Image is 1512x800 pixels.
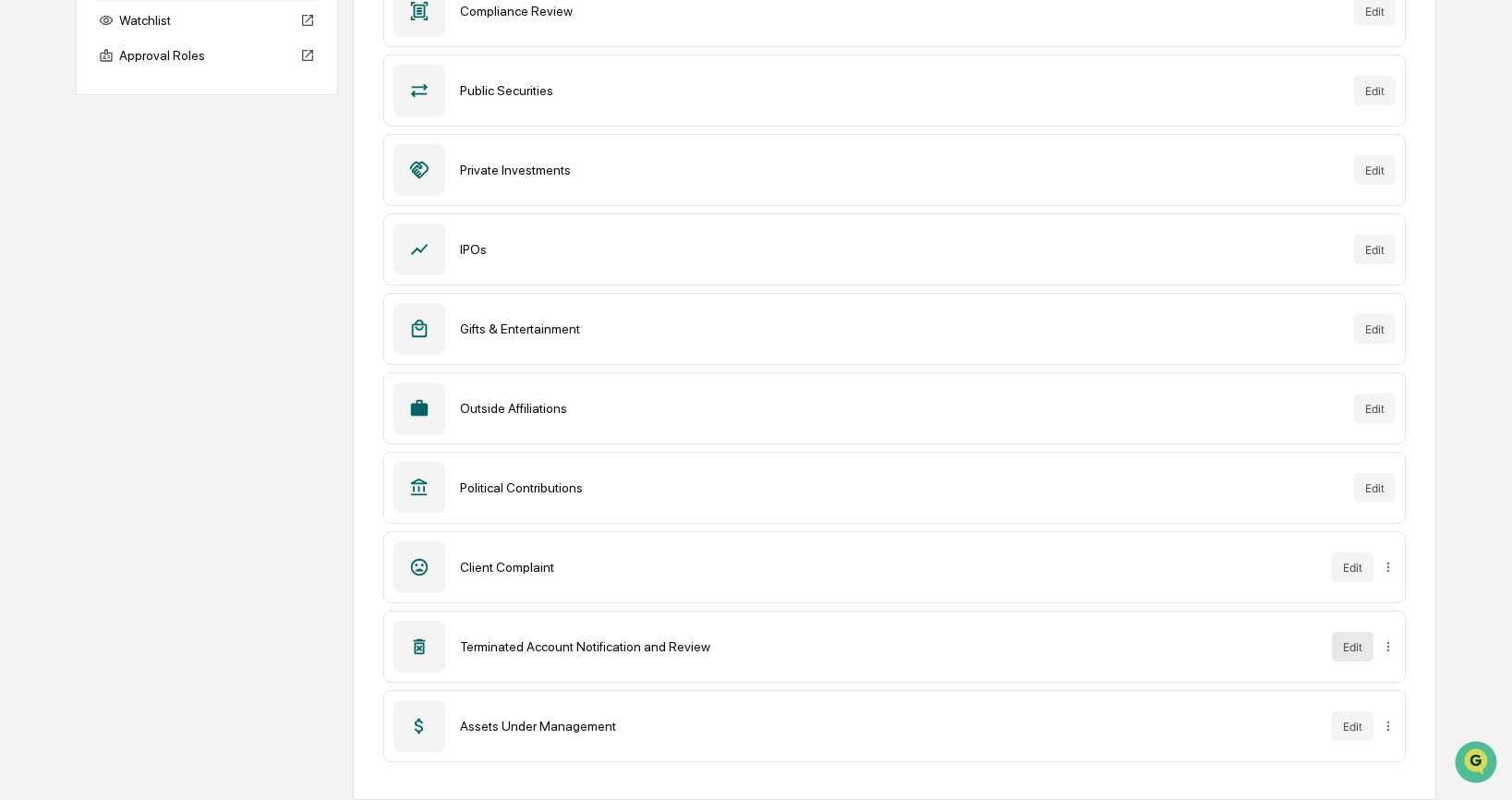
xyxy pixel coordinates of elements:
[1354,394,1396,423] button: Edit
[127,225,236,259] a: 🗄️Attestations
[152,233,229,251] span: Attestations
[18,270,33,285] div: 🔎
[130,312,224,327] a: Powered byPylon
[1332,711,1373,741] button: Edit
[1332,632,1373,661] button: Edit
[37,233,119,251] span: Preclearance
[1354,314,1396,344] button: Edit
[460,401,1339,416] div: Outside Affiliations
[1354,76,1396,105] button: Edit
[460,480,1339,495] div: Political Contributions
[18,141,52,175] img: 1746055101610-c473b297-6a78-478c-a979-82029cc54cd1
[314,147,336,169] button: Start new chat
[91,39,322,72] div: Approval Roles
[63,160,234,175] div: We're available if you need us!
[1354,155,1396,185] button: Edit
[460,639,1317,654] div: Terminated Account Notification and Review
[1354,473,1396,503] button: Edit
[37,268,116,286] span: Data Lookup
[460,242,1339,257] div: IPOs
[460,560,1317,575] div: Client Complaint
[460,719,1317,733] div: Assets Under Management
[460,321,1339,336] div: Gifts & Entertainment
[63,141,303,160] div: Start new chat
[460,163,1339,177] div: Private Investments
[18,235,33,249] div: 🖐️
[134,235,149,249] div: 🗄️
[184,313,224,327] span: Pylon
[1453,739,1503,789] iframe: Open customer support
[1332,552,1373,582] button: Edit
[460,4,1339,18] div: Compliance Review
[1354,235,1396,264] button: Edit
[18,39,336,68] p: How can we help?
[460,83,1339,98] div: Public Securities
[11,261,124,294] a: 🔎Data Lookup
[11,225,127,259] a: 🖐️Preclearance
[91,4,322,37] div: Watchlist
